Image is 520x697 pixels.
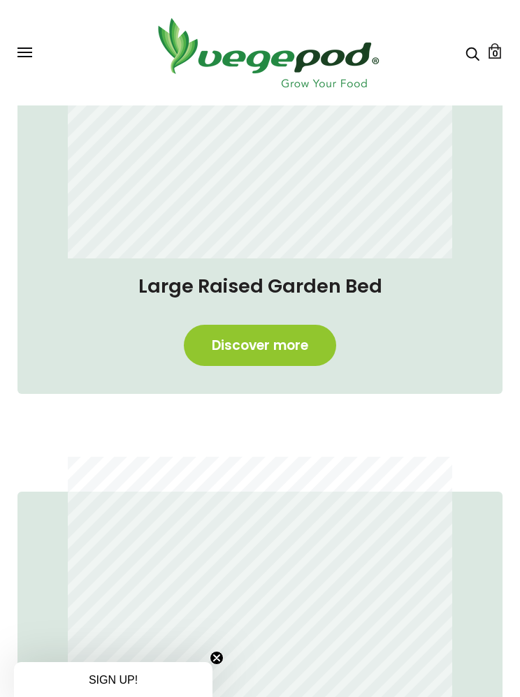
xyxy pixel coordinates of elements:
span: 0 [492,47,498,60]
a: Discover more [184,325,336,366]
span: SIGN UP! [89,674,138,686]
h4: Large Raised Garden Bed [31,272,489,300]
button: Close teaser [210,651,224,665]
div: SIGN UP!Close teaser [14,662,212,697]
a: Cart [487,43,503,59]
a: Search [465,45,479,60]
img: Vegepod [145,14,390,91]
